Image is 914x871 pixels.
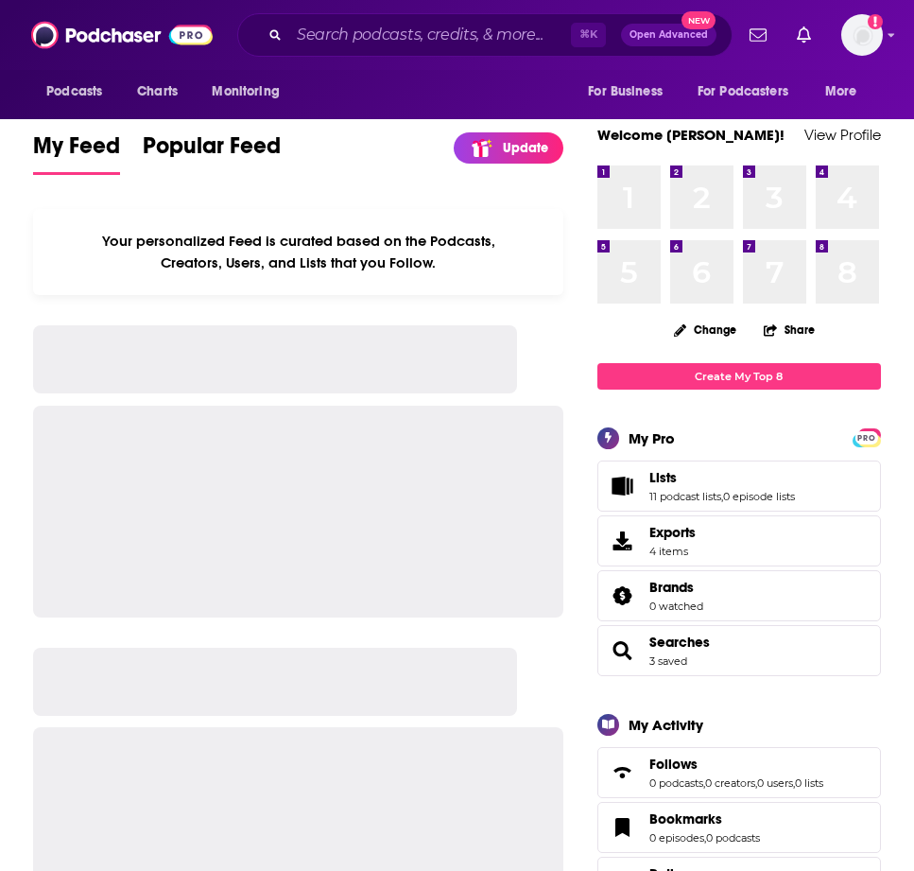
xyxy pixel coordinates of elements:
span: Monitoring [212,78,279,105]
span: Brands [649,579,694,596]
span: For Podcasters [698,78,788,105]
input: Search podcasts, credits, & more... [289,20,571,50]
a: 0 episodes [649,831,704,845]
a: 0 lists [795,776,823,790]
button: open menu [198,74,303,110]
span: Lists [597,461,881,512]
a: Create My Top 8 [597,363,881,389]
a: Lists [649,469,795,486]
a: 0 podcasts [706,831,760,845]
span: PRO [855,431,878,445]
a: PRO [855,429,878,444]
svg: Add a profile image [868,14,883,29]
img: User Profile [841,14,883,56]
a: 0 watched [649,600,703,613]
span: New [681,11,716,29]
a: Bookmarks [604,814,642,841]
a: View Profile [804,126,881,144]
span: , [704,831,706,845]
span: Follows [597,747,881,798]
p: Update [503,140,548,156]
span: Popular Feed [143,131,281,171]
span: 4 items [649,545,696,558]
a: Searches [649,634,710,651]
div: My Pro [629,429,675,447]
a: Searches [604,637,642,664]
a: Update [454,132,563,164]
a: 0 episode lists [723,490,795,503]
a: Exports [597,515,881,566]
div: Search podcasts, credits, & more... [237,13,733,57]
span: Exports [604,528,642,554]
span: Follows [649,756,698,773]
a: 0 podcasts [649,776,703,790]
span: Charts [137,78,178,105]
a: Follows [604,759,642,786]
img: Podchaser - Follow, Share and Rate Podcasts [31,17,213,53]
button: open menu [812,74,881,110]
button: Change [663,318,748,341]
a: Show notifications dropdown [789,19,819,51]
span: Brands [597,570,881,621]
a: Welcome [PERSON_NAME]! [597,126,785,144]
a: 0 users [757,776,793,790]
a: My Feed [33,131,120,175]
a: 3 saved [649,654,687,668]
a: 0 creators [705,776,755,790]
div: Your personalized Feed is curated based on the Podcasts, Creators, Users, and Lists that you Follow. [33,209,563,295]
span: Bookmarks [597,802,881,853]
span: Bookmarks [649,810,722,827]
a: Brands [649,579,703,596]
span: Exports [649,524,696,541]
span: Lists [649,469,677,486]
button: Show profile menu [841,14,883,56]
span: , [793,776,795,790]
a: 11 podcast lists [649,490,721,503]
button: open menu [575,74,686,110]
a: Brands [604,583,642,609]
span: Open Advanced [629,30,708,40]
button: open menu [685,74,816,110]
a: Lists [604,473,642,499]
a: Show notifications dropdown [742,19,774,51]
a: Popular Feed [143,131,281,175]
button: Share [763,311,816,348]
span: Logged in as Isla [841,14,883,56]
span: , [755,776,757,790]
span: Podcasts [46,78,102,105]
a: Follows [649,756,823,773]
button: open menu [33,74,127,110]
span: , [721,490,723,503]
span: ⌘ K [571,23,606,47]
div: My Activity [629,716,703,734]
span: My Feed [33,131,120,171]
span: More [825,78,857,105]
a: Charts [125,74,189,110]
button: Open AdvancedNew [621,24,716,46]
span: For Business [588,78,663,105]
span: , [703,776,705,790]
span: Searches [597,625,881,676]
a: Bookmarks [649,810,760,827]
